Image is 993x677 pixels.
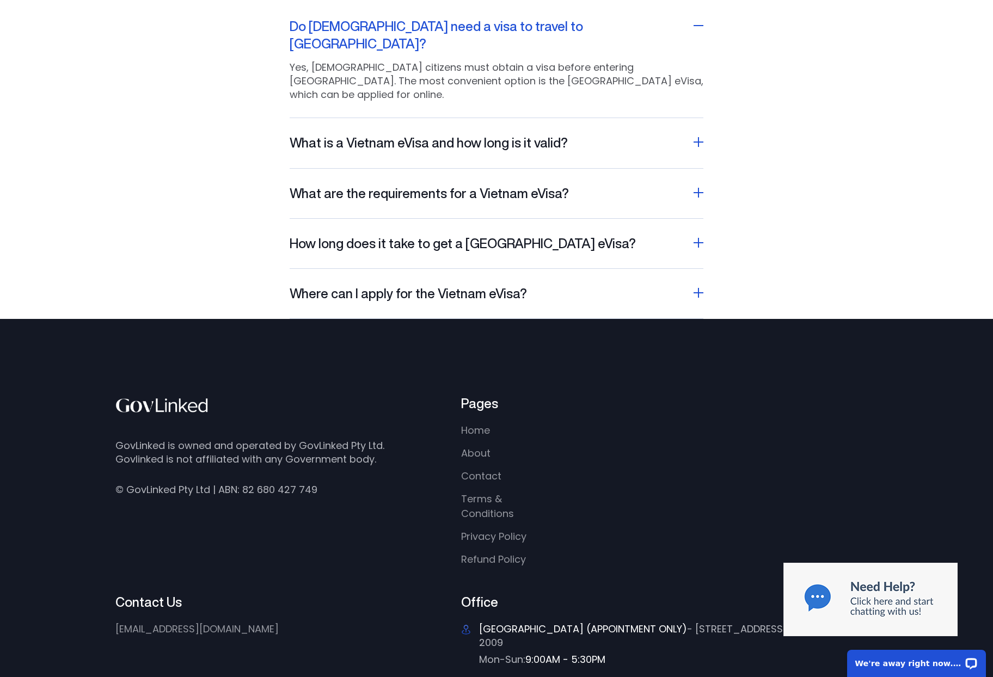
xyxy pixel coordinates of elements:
[525,653,605,666] span: 9:00AM - 5:30PM
[938,272,979,280] img: Feathery Logo
[461,552,526,567] a: Refund Policy
[479,653,878,666] div: Mon-Sun:
[461,469,501,483] a: Contact
[461,491,556,521] a: Terms & Conditions
[461,594,878,611] h2: Office
[903,267,985,286] div: Form by
[461,529,526,544] a: Privacy Policy
[115,439,407,466] div: GovLinked is owned and operated by GovLinked Pty Ltd. Govlinked is not affiliated with any Govern...
[903,267,985,286] a: Form byFeathery Logo
[290,18,687,52] h2: Do [DEMOGRAPHIC_DATA] need a visa to travel to [GEOGRAPHIC_DATA]?
[442,244,551,266] button: NEXT
[840,643,993,677] iframe: LiveChat chat widget
[486,250,506,259] span: NEXT
[290,285,527,302] h2: Where can I apply for the Vietnam eVisa?
[479,622,687,636] span: [GEOGRAPHIC_DATA] (APPOINTMENT ONLY)
[115,483,317,496] div: © GovLinked Pty Ltd | ABN: 82 680 427 749
[290,134,568,151] h2: What is a Vietnam eVisa and how long is it valid?
[461,625,471,635] img: Icon 02
[290,235,636,252] h2: How long does it take to get a [GEOGRAPHIC_DATA] eVisa?
[479,622,878,649] div: - [STREET_ADDRESS][PERSON_NAME] 2009
[461,423,490,438] a: Home
[290,185,569,202] h2: What are the requirements for a Vietnam eVisa?
[397,123,596,133] label: When are you travelling to [GEOGRAPHIC_DATA]?
[461,395,655,412] h2: Pages
[783,563,958,636] img: Chat now
[115,594,407,611] h2: Contact Us
[416,45,577,84] span: Vietnam Visa for [DEMOGRAPHIC_DATA]
[461,446,491,460] a: About
[115,622,279,636] a: [EMAIL_ADDRESS][DOMAIN_NAME]
[290,60,703,102] p: Yes, [DEMOGRAPHIC_DATA] citizens must obtain a visa before entering [GEOGRAPHIC_DATA]. The most c...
